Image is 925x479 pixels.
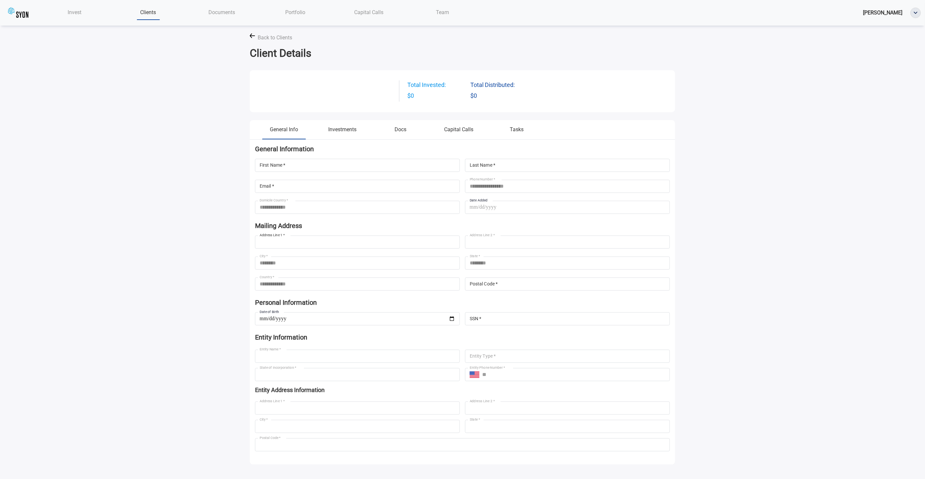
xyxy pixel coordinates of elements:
[260,417,268,422] label: City
[436,9,449,15] span: Team
[140,9,156,15] span: Clients
[258,33,292,42] span: Back to Clients
[260,198,288,203] label: Domicile Country
[255,222,670,230] h5: Mailing Address
[8,7,29,19] img: syoncap.png
[185,6,259,19] a: Documents
[260,275,274,280] label: Country
[407,80,470,90] span: Total Invested:
[470,198,488,203] label: Date Added
[255,125,313,139] button: General Info
[260,435,281,440] label: Postal Code
[470,399,495,404] label: Address Line 2
[332,6,406,19] a: Capital Calls
[863,10,903,16] span: [PERSON_NAME]
[911,8,921,18] img: ellipse
[38,6,111,19] a: Invest
[470,91,533,102] span: $0
[430,125,488,139] button: Capital Calls
[111,6,185,19] a: Clients
[372,125,430,139] button: Docs
[488,125,546,139] button: Tasks
[260,347,281,352] label: Entity Name
[407,91,470,100] span: $0
[259,6,332,19] a: Portfolio
[911,8,921,18] button: ellipse
[68,9,81,15] span: Invest
[250,47,675,59] h2: Client Details
[470,365,505,370] label: Entity Phone Number
[470,254,480,259] label: State
[208,9,235,15] span: Documents
[355,9,384,15] span: Capital Calls
[285,9,305,15] span: Portfolio
[255,299,670,306] h5: Personal Information
[470,370,480,380] button: Select country
[470,177,495,182] label: Phone Number
[406,6,479,19] a: Team
[260,365,296,370] label: State of Incorporation
[260,233,285,238] label: Address Line 1
[260,309,279,314] label: Date of Birth
[255,333,670,341] h5: Entity Information
[470,80,533,91] span: Total Distributed:
[313,125,371,139] button: Investments
[255,386,670,394] h6: Entity Address Information
[470,233,495,238] label: Address Line 2
[260,399,285,404] label: Address Line 1
[255,145,670,153] h5: General Information
[470,417,480,422] label: State
[260,254,268,259] label: City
